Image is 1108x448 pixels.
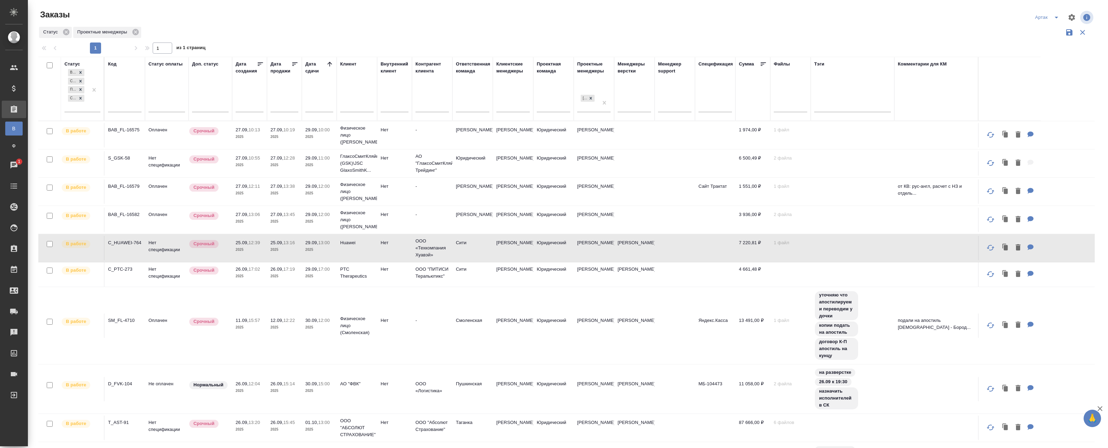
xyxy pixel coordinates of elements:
[735,314,770,338] td: 13 491,00 ₽
[774,317,807,324] p: 1 файл
[236,381,249,386] p: 26.09,
[67,85,85,94] div: В работе, Сдан без статистики, Подтвержден, Создан
[318,240,330,245] p: 13:00
[68,86,77,93] div: Подтвержден
[61,183,100,192] div: Выставляет ПМ после принятия заказа от КМа
[66,381,86,388] p: В работе
[533,262,574,287] td: Юридический
[249,212,260,217] p: 13:06
[66,128,86,134] p: В работе
[340,315,374,336] p: Физическое лицо (Смоленская)
[283,318,295,323] p: 12:22
[73,27,141,38] div: Проектные менеджеры
[618,419,651,426] p: [PERSON_NAME]
[982,266,999,283] button: Обновить
[695,179,735,204] td: Сайт Трактат
[574,123,614,147] td: [PERSON_NAME]
[61,155,100,164] div: Выставляет ПМ после принятия заказа от КМа
[68,95,77,102] div: Создан
[774,239,807,246] p: 1 файл
[574,416,614,440] td: [PERSON_NAME]
[145,179,189,204] td: Оплачен
[1084,410,1101,427] button: 🙏
[189,126,229,136] div: Выставляется автоматически, если на указанный объем услуг необходимо больше времени в стандартном...
[5,139,23,153] a: Ф
[695,314,735,338] td: Яндекс.Касса
[270,162,298,169] p: 2025
[108,155,142,162] p: S_GSK-58
[533,236,574,260] td: Юридический
[819,378,847,385] p: 26.09 к 19:30
[735,123,770,147] td: 1 974,00 ₽
[340,209,374,230] p: Физическое лицо ([PERSON_NAME])
[66,156,86,163] p: В работе
[305,133,333,140] p: 2025
[452,179,493,204] td: [PERSON_NAME]
[493,377,533,401] td: [PERSON_NAME]
[67,77,85,86] div: В работе, Сдан без статистики, Подтвержден, Создан
[1024,184,1037,199] button: Для КМ: от КВ: рус-англ, расчет с НЗ и отдельно с ЗПК, перевод в виде скана
[318,127,330,132] p: 10:00
[318,184,330,189] p: 12:00
[982,317,999,334] button: Обновить
[189,266,229,275] div: Выставляется автоматически, если на указанный объем услуг необходимо больше времени в стандартном...
[1012,267,1024,281] button: Удалить
[67,94,85,103] div: В работе, Сдан без статистики, Подтвержден, Создан
[1012,213,1024,227] button: Удалить
[108,239,142,246] p: C_HUAWEI-764
[145,377,189,401] td: Не оплачен
[305,184,318,189] p: 29.09,
[774,211,807,218] p: 2 файла
[982,183,999,200] button: Обновить
[283,127,295,132] p: 10:19
[735,208,770,232] td: 3 936,00 ₽
[982,211,999,228] button: Обновить
[270,324,298,331] p: 2025
[305,190,333,197] p: 2025
[999,420,1012,435] button: Клонировать
[61,126,100,136] div: Выставляет ПМ после принятия заказа от КМа
[415,419,449,433] p: ООО "Абсолют Страхование"
[236,218,263,225] p: 2025
[61,380,100,390] div: Выставляет ПМ после принятия заказа от КМа
[193,381,223,388] p: Нормальный
[66,318,86,325] p: В работе
[318,212,330,217] p: 12:00
[533,208,574,232] td: Юридический
[658,61,691,75] div: Менеджер support
[574,262,614,287] td: [PERSON_NAME]
[819,338,854,359] p: договор К-П апостиль на кунцу
[108,317,142,324] p: SM_FL-4710
[249,184,260,189] p: 12:11
[774,380,807,387] p: 2 файла
[305,318,318,323] p: 30.09,
[236,420,249,425] p: 26.09,
[999,156,1012,170] button: Клонировать
[982,155,999,171] button: Обновить
[533,377,574,401] td: Юридический
[452,236,493,260] td: Сити
[1063,9,1080,26] span: Настроить таблицу
[618,380,651,387] p: [PERSON_NAME]
[1033,12,1063,23] div: split button
[774,419,807,426] p: 6 файлов
[145,208,189,232] td: Оплачен
[340,181,374,202] p: Физическое лицо ([PERSON_NAME])
[39,27,72,38] div: Статус
[145,236,189,260] td: Нет спецификации
[493,236,533,260] td: [PERSON_NAME]
[340,239,374,246] p: Huawei
[533,151,574,176] td: Юридический
[735,236,770,260] td: 7 220,81 ₽
[415,211,449,218] p: -
[318,381,330,386] p: 15:00
[999,213,1012,227] button: Клонировать
[236,246,263,253] p: 2025
[66,184,86,191] p: В работе
[819,388,854,409] p: назначить исполнителей в СК
[533,416,574,440] td: Юридический
[381,317,408,324] p: Нет
[236,162,263,169] p: 2025
[982,126,999,143] button: Обновить
[192,61,219,68] div: Доп. статус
